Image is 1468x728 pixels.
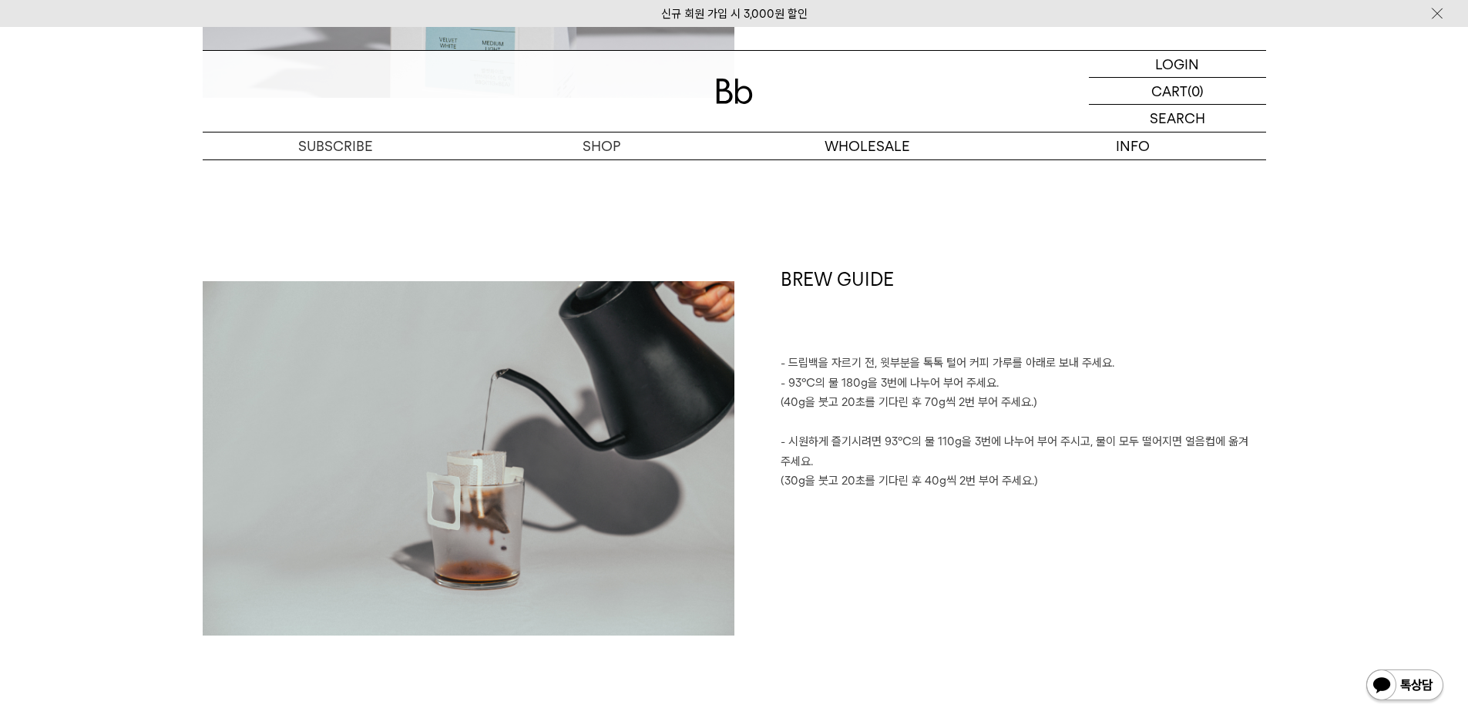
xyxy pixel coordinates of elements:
[1155,51,1199,77] p: LOGIN
[203,281,734,636] img: 28a0e4682ebdcccc91b8937534f1f3df_183707.jpg
[469,133,734,159] a: SHOP
[781,432,1266,471] p: - 시원하게 즐기시려면 93℃의 물 110g을 3번에 나누어 부어 주시고, 물이 모두 떨어지면 얼음컵에 옮겨 주세요.
[781,471,1266,491] p: (30g을 붓고 20초를 기다린 후 40g씩 2번 부어 주세요.)
[781,393,1266,413] p: (40g을 붓고 20초를 기다린 후 70g씩 2번 부어 주세요.)
[1089,51,1266,78] a: LOGIN
[781,354,1266,374] p: - 드립백을 자르기 전, 윗부분을 톡톡 털어 커피 가루를 아래로 보내 주세요.
[781,374,1266,394] p: - 93℃의 물 180g을 3번에 나누어 부어 주세요.
[1188,78,1204,104] p: (0)
[734,133,1000,159] p: WHOLESALE
[716,79,753,104] img: 로고
[1150,105,1205,132] p: SEARCH
[1000,133,1266,159] p: INFO
[203,133,469,159] a: SUBSCRIBE
[1089,78,1266,105] a: CART (0)
[1151,78,1188,104] p: CART
[661,7,808,21] a: 신규 회원 가입 시 3,000원 할인
[781,267,1266,354] h1: BREW GUIDE
[1365,668,1445,705] img: 카카오톡 채널 1:1 채팅 버튼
